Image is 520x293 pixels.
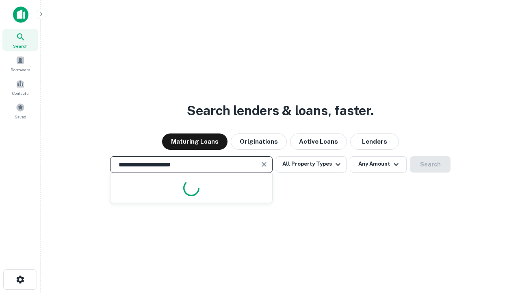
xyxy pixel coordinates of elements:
[2,100,38,122] a: Saved
[12,90,28,96] span: Contacts
[2,76,38,98] a: Contacts
[231,133,287,150] button: Originations
[11,66,30,73] span: Borrowers
[258,159,270,170] button: Clear
[276,156,347,173] button: All Property Types
[187,101,374,120] h3: Search lenders & loans, faster.
[290,133,347,150] button: Active Loans
[350,156,407,173] button: Any Amount
[15,114,26,120] span: Saved
[2,29,38,51] a: Search
[479,228,520,267] iframe: Chat Widget
[162,133,227,150] button: Maturing Loans
[13,7,28,23] img: capitalize-icon.png
[2,52,38,74] a: Borrowers
[13,43,28,49] span: Search
[350,133,399,150] button: Lenders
